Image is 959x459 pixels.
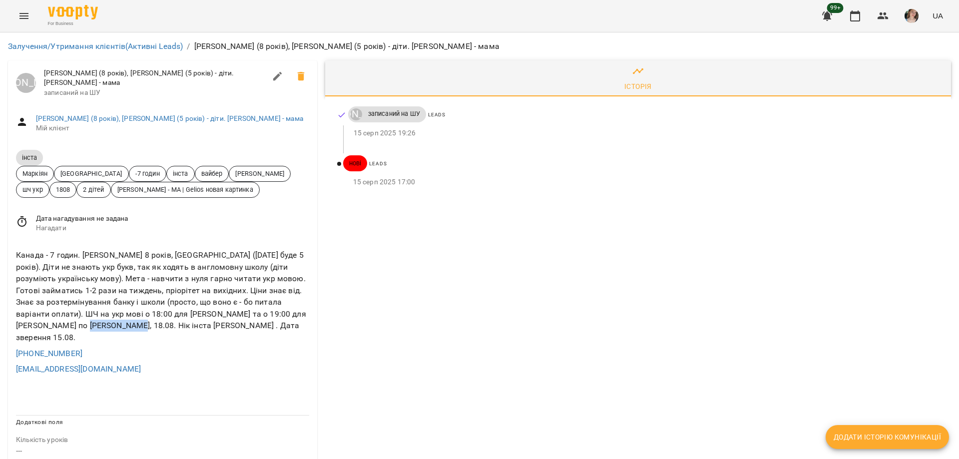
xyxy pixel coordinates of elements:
[36,223,309,233] span: Нагадати
[48,20,98,27] span: For Business
[834,431,941,443] span: Додати історію комунікації
[933,10,943,21] span: UA
[36,123,309,133] span: Мій клієнт
[428,112,446,117] span: Leads
[16,419,63,426] span: Додаткові поля
[827,3,844,13] span: 99+
[14,247,311,346] div: Канада - 7 годин. [PERSON_NAME] 8 років, [GEOGRAPHIC_DATA] ([DATE] буде 5 років). Діти не знають ...
[167,169,194,178] span: інста
[350,108,362,120] div: [PERSON_NAME]
[16,169,53,178] span: Маркіян
[826,425,949,449] button: Додати історію комунікації
[348,108,362,120] a: [PERSON_NAME]
[16,445,309,457] p: ---
[362,109,426,118] span: записаний на ШУ
[44,88,266,98] span: записаний на ШУ
[36,214,309,224] span: Дата нагадування не задана
[354,128,935,138] p: 15 серп 2025 19:26
[12,4,36,28] button: Menu
[229,169,290,178] span: [PERSON_NAME]
[48,5,98,19] img: Voopty Logo
[129,169,166,178] span: -7 годин
[16,435,309,445] p: field-description
[343,159,368,168] span: нові
[16,73,36,93] a: [PERSON_NAME]
[905,9,919,23] img: 6afb9eb6cc617cb6866001ac461bd93f.JPG
[929,6,947,25] button: UA
[8,41,183,51] a: Залучення/Утримання клієнтів(Активні Leads)
[50,185,76,194] span: 1808
[187,40,190,52] li: /
[624,80,652,92] div: Історія
[16,364,141,374] a: [EMAIL_ADDRESS][DOMAIN_NAME]
[8,40,951,52] nav: breadcrumb
[44,68,266,88] span: [PERSON_NAME] (8 років), [PERSON_NAME] (5 років) - діти. [PERSON_NAME] - мама
[77,185,110,194] span: 2 дітей
[16,185,49,194] span: шч укр
[36,114,303,122] a: [PERSON_NAME] (8 років), [PERSON_NAME] (5 років) - діти. [PERSON_NAME] - мама
[16,153,43,162] span: інста
[16,349,82,358] a: [PHONE_NUMBER]
[111,185,259,194] span: [PERSON_NAME] - МА | Gelios новая картинка
[194,40,499,52] p: [PERSON_NAME] (8 років), [PERSON_NAME] (5 років) - діти. [PERSON_NAME] - мама
[353,177,935,187] p: 15 серп 2025 17:00
[195,169,229,178] span: вайбер
[54,169,128,178] span: [GEOGRAPHIC_DATA]
[369,161,387,166] span: Leads
[16,73,36,93] div: Луцук Маркіян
